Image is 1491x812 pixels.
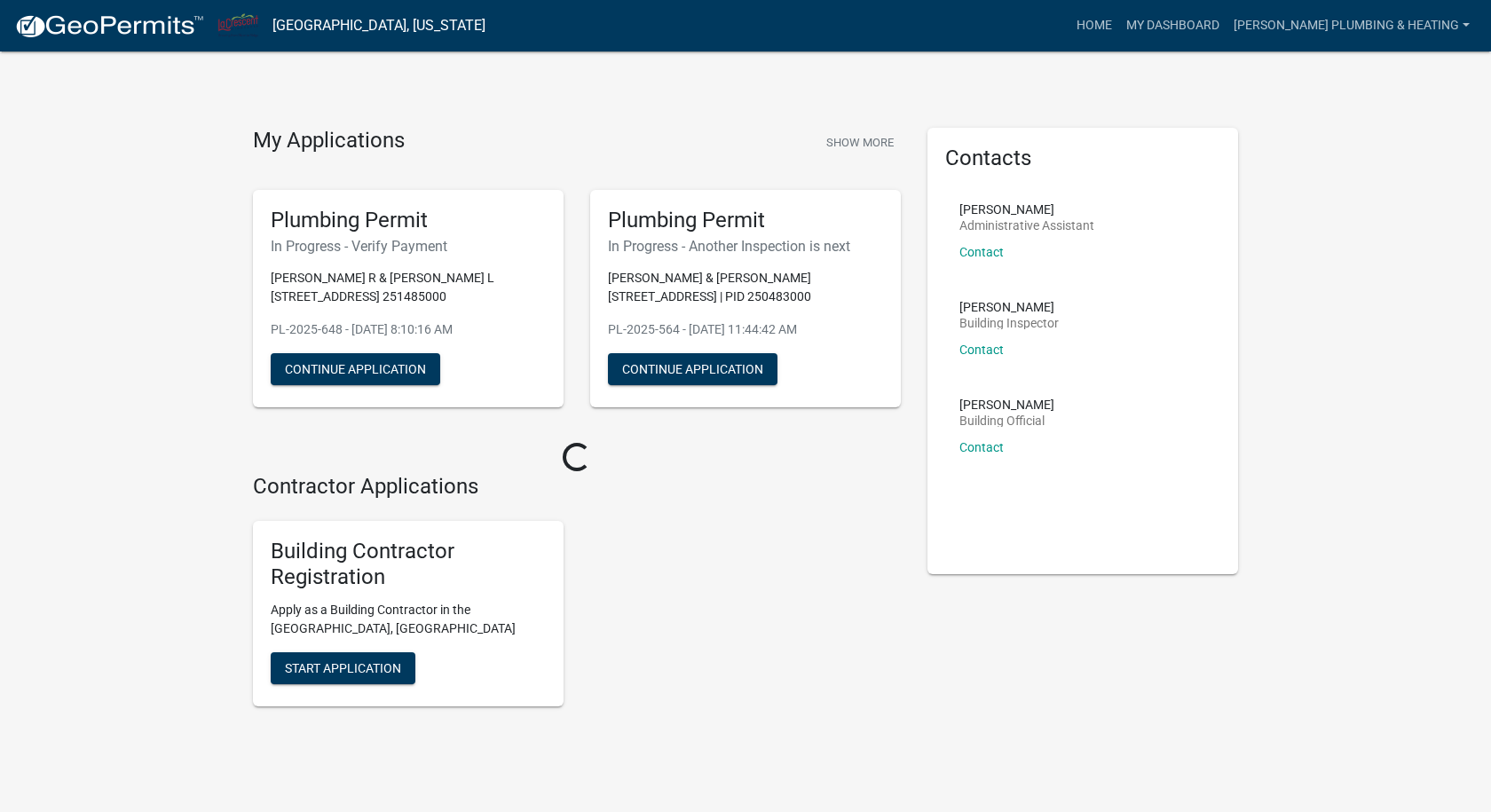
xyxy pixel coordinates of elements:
[271,238,546,255] h6: In Progress - Verify Payment
[218,13,258,37] img: City of La Crescent, Minnesota
[271,269,546,306] p: [PERSON_NAME] R & [PERSON_NAME] L [STREET_ADDRESS] 251485000
[1227,9,1477,43] a: [PERSON_NAME] Plumbing & Heating
[272,11,485,41] a: [GEOGRAPHIC_DATA], [US_STATE]
[959,414,1054,427] p: Building Official
[959,317,1059,329] p: Building Inspector
[959,219,1094,232] p: Administrative Assistant
[253,128,405,154] h4: My Applications
[253,474,901,720] wm-workflow-list-section: Contractor Applications
[271,601,546,638] p: Apply as a Building Contractor in the [GEOGRAPHIC_DATA], [GEOGRAPHIC_DATA]
[608,238,883,255] h6: In Progress - Another Inspection is next
[1069,9,1119,43] a: Home
[959,343,1004,357] a: Contact
[608,269,883,306] p: [PERSON_NAME] & [PERSON_NAME] [STREET_ADDRESS] | PID 250483000
[959,203,1094,216] p: [PERSON_NAME]
[608,320,883,339] p: PL-2025-564 - [DATE] 11:44:42 AM
[271,208,546,233] h5: Plumbing Permit
[819,128,901,157] button: Show More
[959,398,1054,411] p: [PERSON_NAME]
[271,652,415,684] button: Start Application
[959,440,1004,454] a: Contact
[285,660,401,674] span: Start Application
[608,353,777,385] button: Continue Application
[271,320,546,339] p: PL-2025-648 - [DATE] 8:10:16 AM
[608,208,883,233] h5: Plumbing Permit
[271,539,546,590] h5: Building Contractor Registration
[271,353,440,385] button: Continue Application
[1119,9,1227,43] a: My Dashboard
[945,146,1220,171] h5: Contacts
[959,301,1059,313] p: [PERSON_NAME]
[253,474,901,500] h4: Contractor Applications
[959,245,1004,259] a: Contact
